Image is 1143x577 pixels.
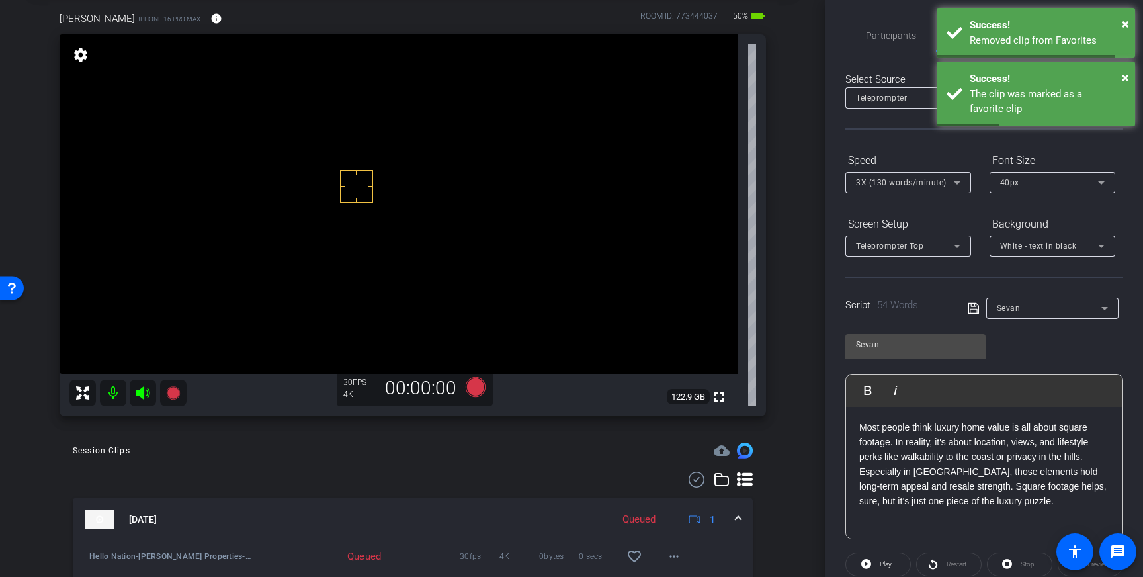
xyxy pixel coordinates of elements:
[1110,544,1126,560] mat-icon: message
[714,443,730,459] mat-icon: cloud_upload
[129,513,157,527] span: [DATE]
[856,242,923,251] span: Teleprompter Top
[866,31,916,40] span: Participants
[711,389,727,405] mat-icon: fullscreen
[970,18,1125,33] div: Success!
[73,444,130,457] div: Session Clips
[856,337,975,353] input: Title
[616,512,662,527] div: Queued
[667,389,710,405] span: 122.9 GB
[845,553,911,576] button: Play
[666,549,682,564] mat-icon: more_horiz
[343,389,376,400] div: 4K
[353,378,366,387] span: FPS
[880,560,892,568] span: Play
[737,443,753,459] img: Session clips
[970,71,1125,87] div: Success!
[856,93,907,103] span: Teleprompter
[970,33,1125,48] div: Removed clip from Favorites
[579,550,618,563] span: 0 secs
[460,550,499,563] span: 30fps
[499,550,539,563] span: 4K
[138,14,200,24] span: iPhone 16 Pro Max
[845,150,971,172] div: Speed
[326,550,388,563] div: Queued
[990,150,1115,172] div: Font Size
[710,513,715,527] span: 1
[85,510,114,529] img: thumb-nail
[626,549,642,564] mat-icon: favorite_border
[539,550,579,563] span: 0bytes
[714,443,730,459] span: Destinations for your clips
[1122,14,1129,34] button: Close
[73,498,753,541] mat-expansion-panel-header: thumb-nail[DATE]Queued1
[1000,242,1077,251] span: White - text in black
[1122,67,1129,87] button: Close
[845,72,1123,87] div: Select Source
[60,11,135,26] span: [PERSON_NAME]
[845,298,949,313] div: Script
[997,304,1021,313] span: Sevan
[859,420,1109,509] p: Most people think luxury home value is all about square footage. In reality, it's about location,...
[990,213,1115,236] div: Background
[1122,16,1129,32] span: ×
[845,213,971,236] div: Screen Setup
[1067,544,1083,560] mat-icon: accessibility
[89,550,254,563] span: Hello Nation-[PERSON_NAME] Properties-2025-10-15-16-15-39-712-0
[71,47,90,63] mat-icon: settings
[731,5,750,26] span: 50%
[376,377,465,400] div: 00:00:00
[750,8,766,24] mat-icon: battery_std
[970,87,1125,116] div: The clip was marked as a favorite clip
[640,10,718,29] div: ROOM ID: 773444037
[1122,69,1129,85] span: ×
[856,178,947,187] span: 3X (130 words/minute)
[343,377,376,388] div: 30
[1000,178,1019,187] span: 40px
[877,299,918,311] span: 54 Words
[210,13,222,24] mat-icon: info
